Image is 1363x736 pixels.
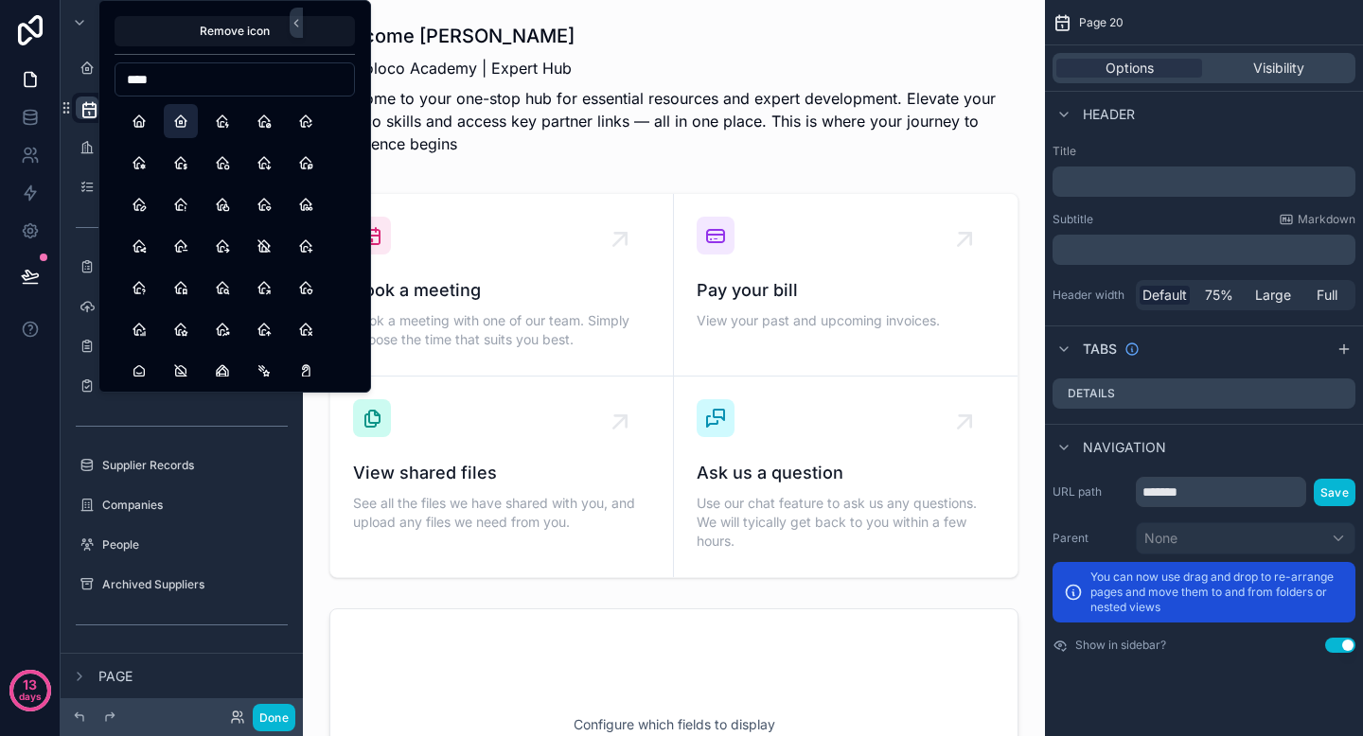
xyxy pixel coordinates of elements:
[1083,438,1166,457] span: Navigation
[72,570,292,600] a: Archived Suppliers
[102,458,288,473] label: Supplier Records
[164,354,198,388] button: SmartHomeOff
[122,187,156,221] button: HomeEdit
[1298,212,1355,227] span: Markdown
[205,354,239,388] button: BrandGoogleHome
[164,187,198,221] button: HomeExclamation
[1083,340,1117,359] span: Tabs
[72,132,292,163] a: Company Info
[1090,570,1344,615] p: You can now use drag and drop to re-arrange pages and move them to and from folders or nested views
[1068,386,1115,401] label: Details
[72,371,292,401] a: View Completed Requests
[1144,529,1177,548] span: None
[1106,59,1154,78] span: Options
[1053,166,1355,197] div: scrollable content
[1253,59,1304,78] span: Visibility
[72,53,292,83] a: Dashboard
[115,16,355,46] button: Remove icon
[1075,638,1166,653] label: Show in sidebar?
[205,271,239,305] button: HomeSearch
[1053,288,1128,303] label: Header width
[247,354,281,388] button: Comet
[72,291,292,322] a: Enquiry
[247,104,281,138] button: HomeCancel
[1053,484,1128,499] label: URL path
[122,104,156,138] button: Home
[19,683,42,710] p: days
[98,667,133,686] span: Page
[1279,212,1355,227] a: Markdown
[72,530,292,560] a: People
[247,312,281,346] button: HomeUp
[289,229,323,263] button: HomePlus
[247,187,281,221] button: HomeHeart
[102,537,288,552] label: People
[164,229,198,263] button: HomeMinus
[164,104,198,138] button: Home2
[102,498,288,513] label: Companies
[1205,286,1233,305] span: 75%
[289,146,323,180] button: HomeEco
[253,704,295,731] button: Done
[1053,144,1355,159] label: Title
[1142,286,1187,305] span: Default
[205,229,239,263] button: HomeMove
[72,450,292,481] a: Supplier Records
[164,271,198,305] button: HomeRibbon
[122,146,156,180] button: HomeCog
[1053,531,1128,546] label: Parent
[164,146,198,180] button: HomeDollar
[1053,235,1355,265] div: scrollable content
[72,172,292,202] a: Onboarding
[1136,522,1355,554] button: None
[1314,479,1355,506] button: Save
[102,577,288,592] label: Archived Suppliers
[1255,286,1291,305] span: Large
[1083,105,1135,124] span: Header
[247,271,281,305] button: HomeShare
[289,187,323,221] button: HomeInfinity
[205,312,239,346] button: HomeStats
[122,312,156,346] button: HomeSignal
[289,312,323,346] button: HomeX
[205,146,239,180] button: HomeDot
[289,104,323,138] button: HomeCheck
[72,331,292,361] a: Track Open Requests
[23,675,37,694] p: 13
[164,312,198,346] button: HomeStar
[247,229,281,263] button: HomeOff
[122,229,156,263] button: HomeLink
[205,104,239,138] button: HomeBolt
[72,490,292,520] a: Companies
[247,146,281,180] button: HomeDown
[1053,212,1093,227] label: Subtitle
[1317,286,1337,305] span: Full
[1079,15,1124,30] span: Page 20
[72,252,292,282] a: Submit New Request
[122,354,156,388] button: SmartHome
[289,354,323,388] button: HotelService
[72,649,292,679] a: Messaging & Updates
[289,271,323,305] button: HomeShield
[205,187,239,221] button: HomeHand
[122,271,156,305] button: HomeQuestion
